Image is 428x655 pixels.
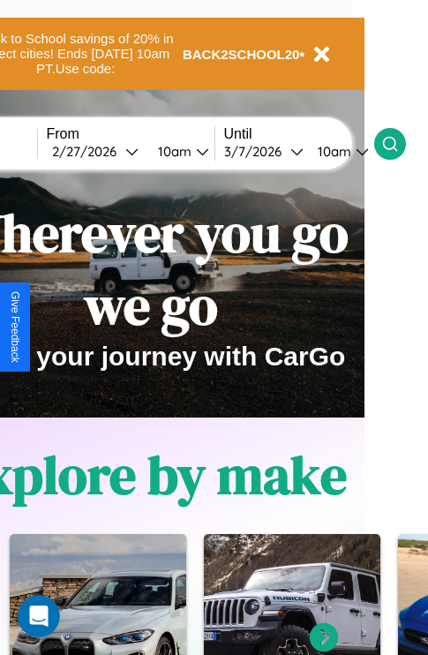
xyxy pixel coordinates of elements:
button: 10am [144,142,214,161]
b: BACK2SCHOOL20 [183,47,300,62]
div: 2 / 27 / 2026 [52,143,125,160]
button: 10am [304,142,374,161]
iframe: Intercom live chat [18,595,60,637]
div: 10am [309,143,356,160]
label: From [47,126,214,142]
div: 10am [149,143,196,160]
div: 3 / 7 / 2026 [224,143,290,160]
button: 2/27/2026 [47,142,144,161]
label: Until [224,126,374,142]
div: Give Feedback [9,291,21,363]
